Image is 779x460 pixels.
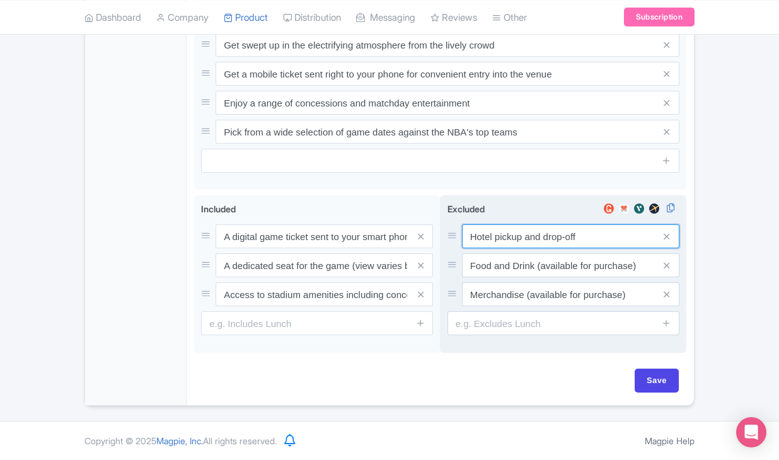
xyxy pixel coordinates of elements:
[447,204,485,214] span: Excluded
[616,202,632,215] img: musement-review-widget-01-cdcb82dea4530aa52f361e0f447f8f5f.svg
[736,417,766,447] div: Open Intercom Messenger
[447,311,679,335] input: e.g. Excludes Lunch
[632,202,647,215] img: viator-review-widget-01-363d65f17b203e82e80c83508294f9cc.svg
[77,434,284,447] div: Copyright © 2025 All rights reserved.
[201,204,236,214] span: Included
[156,435,203,446] span: Magpie, Inc.
[635,369,679,393] input: Save
[201,311,433,335] input: e.g. Includes Lunch
[624,8,695,26] a: Subscription
[645,435,695,446] a: Magpie Help
[647,202,662,215] img: expedia-review-widget-01-6a8748bc8b83530f19f0577495396935.svg
[601,202,616,215] img: getyourguide-review-widget-01-c9ff127aecadc9be5c96765474840e58.svg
